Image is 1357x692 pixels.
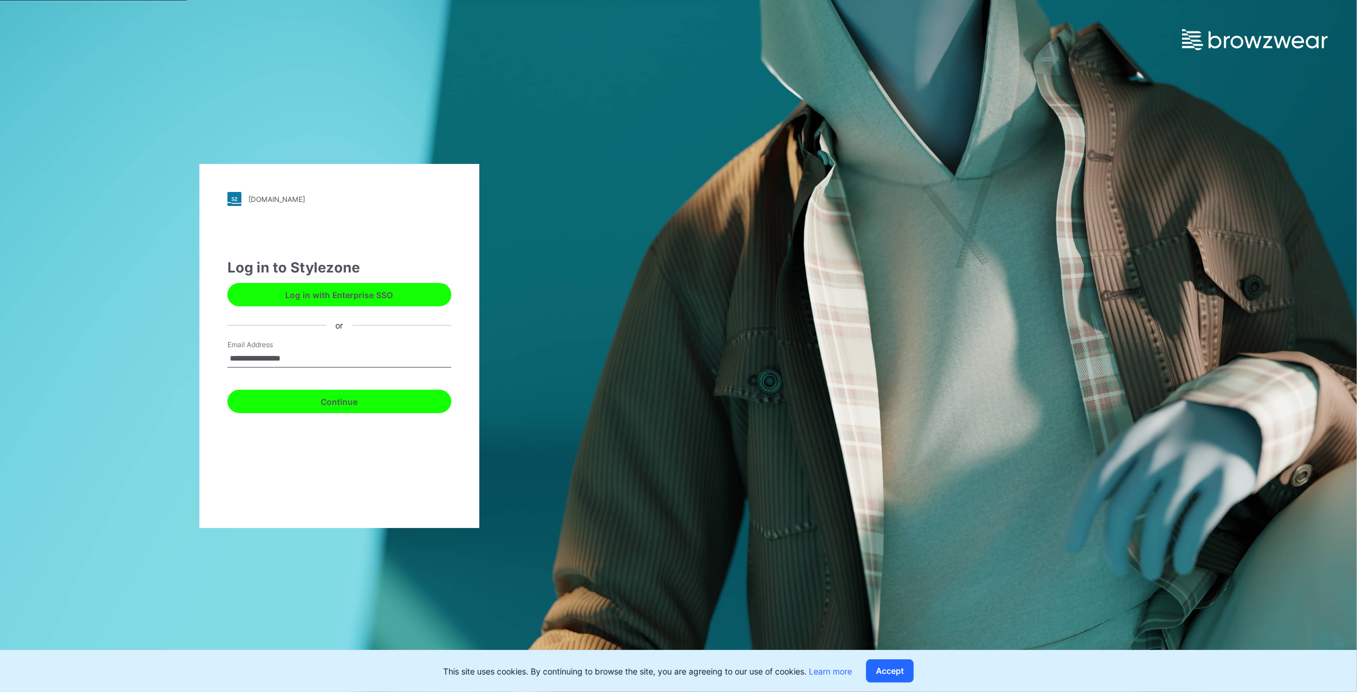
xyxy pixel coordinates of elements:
a: [DOMAIN_NAME] [227,192,451,206]
img: browzwear-logo.e42bd6dac1945053ebaf764b6aa21510.svg [1182,29,1328,50]
p: This site uses cookies. By continuing to browse the site, you are agreeing to our use of cookies. [443,665,852,677]
img: stylezone-logo.562084cfcfab977791bfbf7441f1a819.svg [227,192,241,206]
label: Email Address [227,340,309,350]
div: or [326,319,352,331]
button: Log in with Enterprise SSO [227,283,451,306]
button: Continue [227,390,451,413]
button: Accept [866,659,914,683]
a: Learn more [809,666,852,676]
div: [DOMAIN_NAME] [248,195,305,204]
div: Log in to Stylezone [227,257,451,278]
